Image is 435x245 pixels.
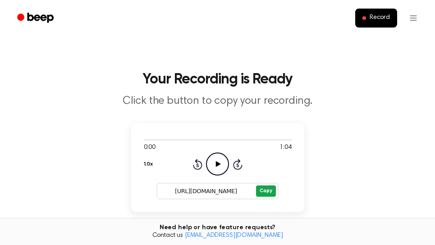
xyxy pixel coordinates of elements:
span: 0:00 [144,143,156,153]
button: Open menu [403,7,424,29]
button: Copy [256,185,275,197]
span: Record [370,14,390,22]
p: Click the button to copy your recording. [45,94,391,109]
span: Contact us [5,232,430,240]
span: 1:04 [279,143,291,153]
a: Beep [11,9,62,27]
a: [EMAIL_ADDRESS][DOMAIN_NAME] [185,232,283,239]
button: 1.0x [144,157,153,172]
h1: Your Recording is Ready [11,72,424,87]
button: Record [355,9,397,28]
